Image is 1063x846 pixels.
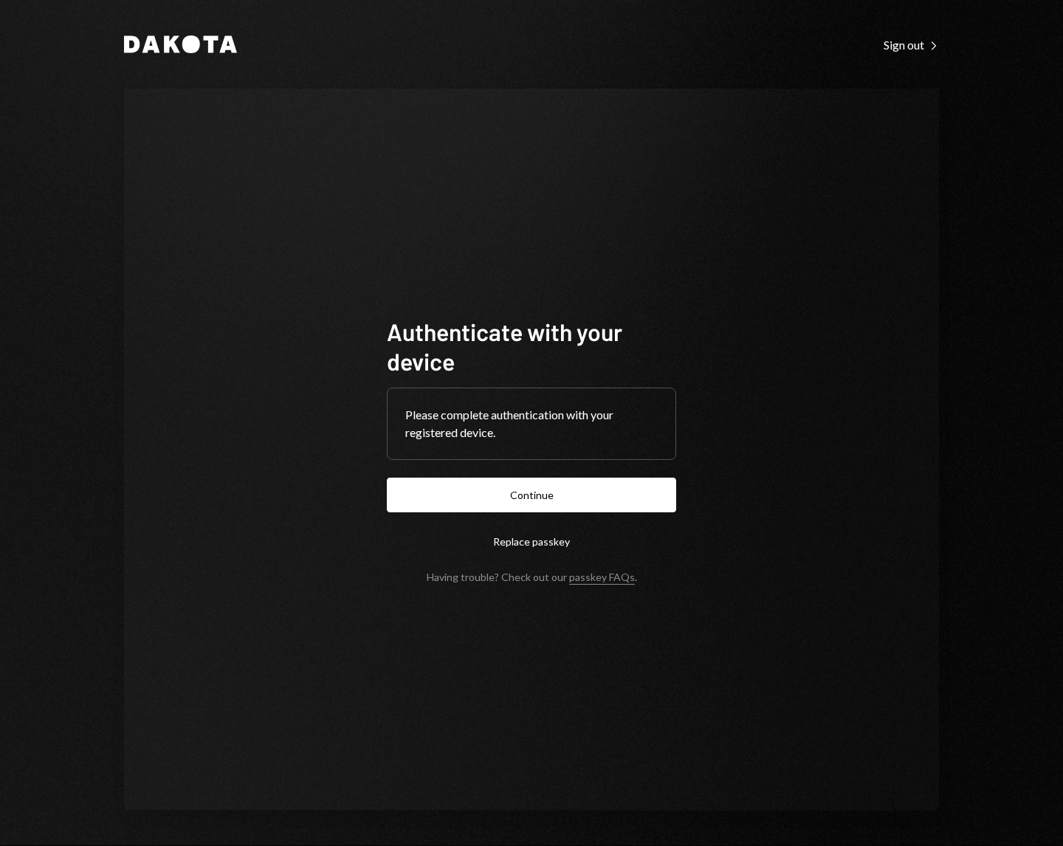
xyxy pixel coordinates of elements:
[387,317,676,376] h1: Authenticate with your device
[884,38,939,52] div: Sign out
[427,571,637,583] div: Having trouble? Check out our .
[569,571,635,585] a: passkey FAQs
[387,524,676,559] button: Replace passkey
[884,36,939,52] a: Sign out
[405,406,658,441] div: Please complete authentication with your registered device.
[387,478,676,512] button: Continue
